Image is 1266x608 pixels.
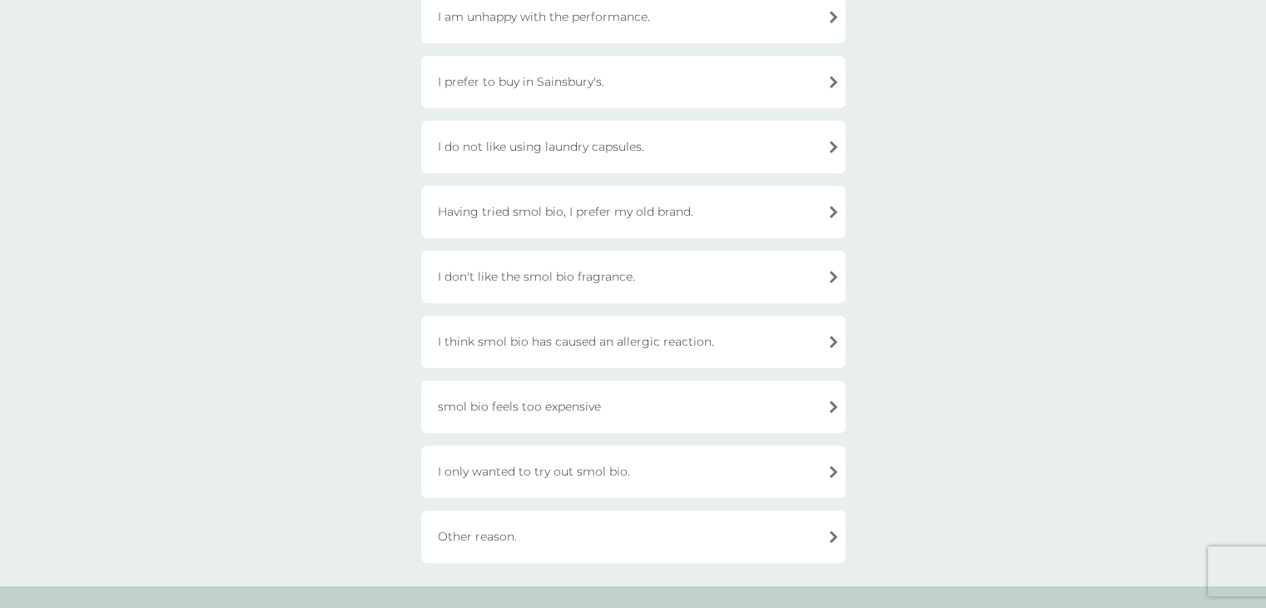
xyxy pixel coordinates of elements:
[421,251,846,303] div: I don't like the smol bio fragrance.
[421,446,846,498] div: I only wanted to try out smol bio.
[421,56,846,108] div: I prefer to buy in Sainsbury's.
[421,121,846,173] div: I do not like using laundry capsules.
[421,381,846,433] div: smol bio feels too expensive
[421,186,846,238] div: Having tried smol bio, I prefer my old brand.
[421,511,846,563] div: Other reason.
[421,316,846,368] div: I think smol bio has caused an allergic reaction.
